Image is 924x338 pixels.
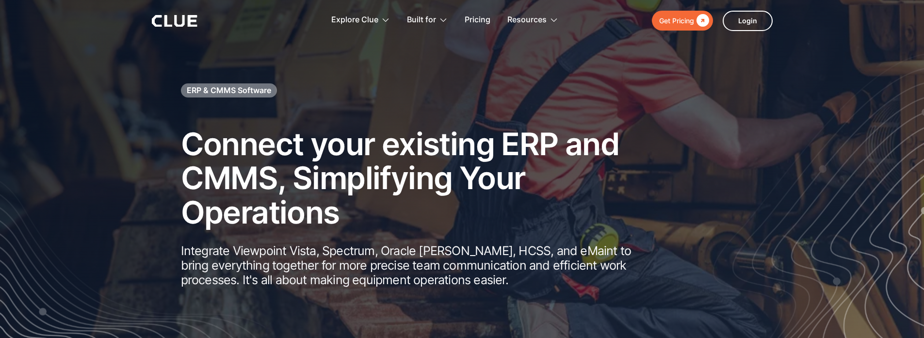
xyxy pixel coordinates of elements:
[465,5,490,35] a: Pricing
[181,127,642,229] h2: Connect your existing ERP and CMMS, Simplifying Your Operations
[331,5,378,35] div: Explore Clue
[507,5,558,35] div: Resources
[652,11,713,31] a: Get Pricing
[407,5,436,35] div: Built for
[187,85,271,96] h1: ERP & CMMS Software
[723,11,773,31] a: Login
[181,243,642,287] p: Integrate Viewpoint Vista, Spectrum, Oracle [PERSON_NAME], HCSS, and eMaint to bring everything t...
[659,15,694,27] div: Get Pricing
[407,5,448,35] div: Built for
[694,15,709,27] div: 
[507,5,547,35] div: Resources
[331,5,390,35] div: Explore Clue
